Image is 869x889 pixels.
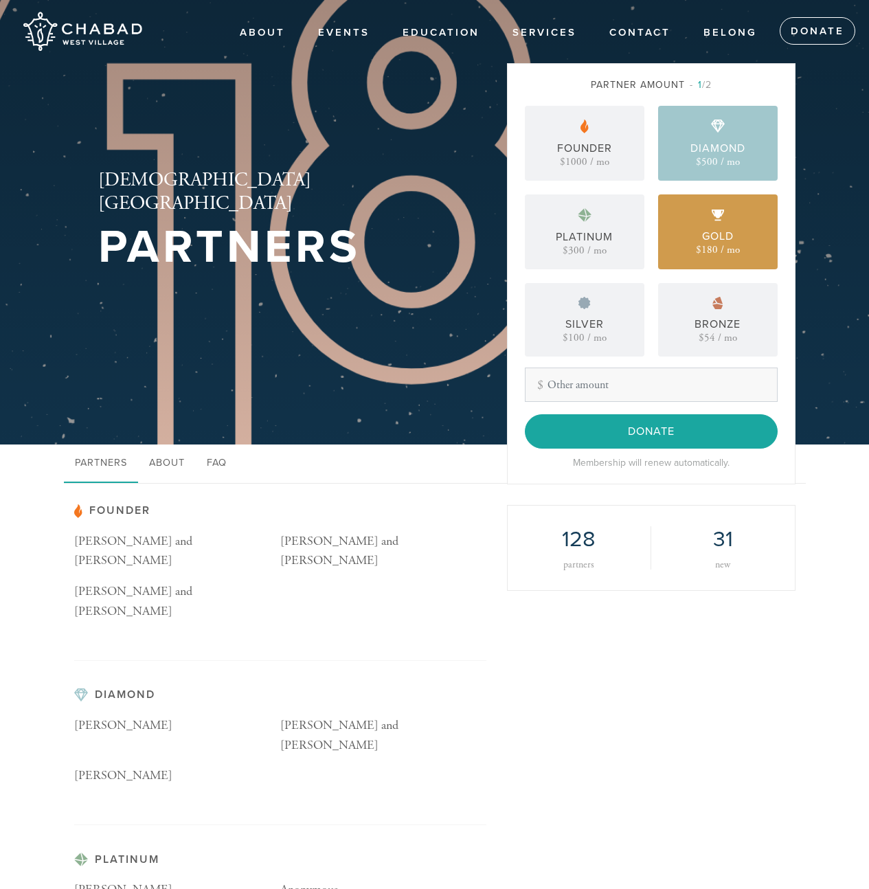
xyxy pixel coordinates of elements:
a: Contact [599,20,681,46]
div: $300 / mo [563,245,607,256]
img: pp-partner.svg [74,504,82,518]
img: pp-diamond.svg [711,120,725,133]
h3: Platinum [74,853,486,866]
div: $54 / mo [699,333,737,343]
img: pp-gold.svg [712,210,724,221]
a: Partners [64,444,138,483]
a: About [229,20,295,46]
a: About [138,444,196,483]
h3: Diamond [74,688,486,702]
div: Platinum [556,229,613,245]
div: $100 / mo [563,333,607,343]
p: [PERSON_NAME] and [PERSON_NAME] [280,532,486,572]
a: Events [308,20,380,46]
img: pp-platinum.svg [74,853,88,866]
h2: 31 [672,526,774,552]
h1: Partners [98,225,462,270]
div: Founder [557,140,612,157]
div: Membership will renew automatically. [525,455,778,470]
h2: 128 [528,526,630,552]
img: pp-partner.svg [580,120,589,133]
a: FAQ [196,444,238,483]
div: Gold [702,228,734,245]
img: pp-silver.svg [578,297,591,309]
input: Other amount [525,368,778,402]
div: $500 / mo [696,157,740,167]
p: [PERSON_NAME] and [PERSON_NAME] [280,716,486,756]
div: new [672,560,774,570]
img: pp-bronze.svg [712,297,723,309]
img: pp-diamond.svg [74,688,88,702]
a: Services [502,20,587,46]
a: Donate [780,17,855,45]
p: [PERSON_NAME] and [PERSON_NAME] [74,532,280,572]
div: Bronze [695,316,741,333]
h3: Founder [74,504,486,518]
div: Diamond [690,140,745,157]
span: /2 [690,79,712,91]
div: partners [528,560,630,570]
div: Partner Amount [525,78,778,92]
input: Donate [525,414,778,449]
div: $180 / mo [696,245,740,255]
img: Chabad%20West%20Village.png [21,7,144,56]
div: $1000 / mo [560,157,609,167]
span: 1 [698,79,702,91]
h2: [DEMOGRAPHIC_DATA][GEOGRAPHIC_DATA] [98,169,462,215]
p: [PERSON_NAME] [74,766,280,786]
div: Silver [565,316,604,333]
a: EDUCATION [392,20,490,46]
img: pp-platinum.svg [578,208,591,222]
a: Belong [693,20,767,46]
p: [PERSON_NAME] and [PERSON_NAME] [74,582,280,622]
span: [PERSON_NAME] [74,717,172,733]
